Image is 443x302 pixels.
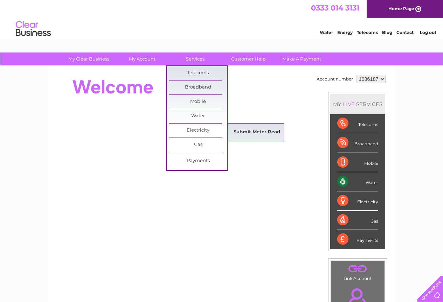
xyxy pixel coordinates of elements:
[56,4,387,34] div: Clear Business is a trading name of Verastar Limited (registered in [GEOGRAPHIC_DATA] No. 3667643...
[169,138,227,152] a: Gas
[331,261,385,283] td: Link Account
[228,125,286,139] a: Submit Meter Read
[337,30,353,35] a: Energy
[337,172,378,191] div: Water
[169,95,227,109] a: Mobile
[169,66,227,80] a: Telecoms
[169,124,227,138] a: Electricity
[320,30,333,35] a: Water
[169,154,227,168] a: Payments
[273,52,331,65] a: Make A Payment
[337,114,378,133] div: Telecoms
[357,30,378,35] a: Telecoms
[333,263,383,275] a: .
[382,30,392,35] a: Blog
[315,73,355,85] td: Account number
[15,18,51,40] img: logo.png
[341,101,356,107] div: LIVE
[337,133,378,153] div: Broadband
[60,52,118,65] a: My Clear Business
[220,52,277,65] a: Customer Help
[311,3,359,12] a: 0333 014 3131
[337,211,378,230] div: Gas
[113,52,171,65] a: My Account
[166,52,224,65] a: Services
[396,30,414,35] a: Contact
[337,230,378,249] div: Payments
[330,94,385,114] div: MY SERVICES
[169,109,227,123] a: Water
[337,191,378,211] div: Electricity
[420,30,436,35] a: Log out
[337,153,378,172] div: Mobile
[169,80,227,94] a: Broadband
